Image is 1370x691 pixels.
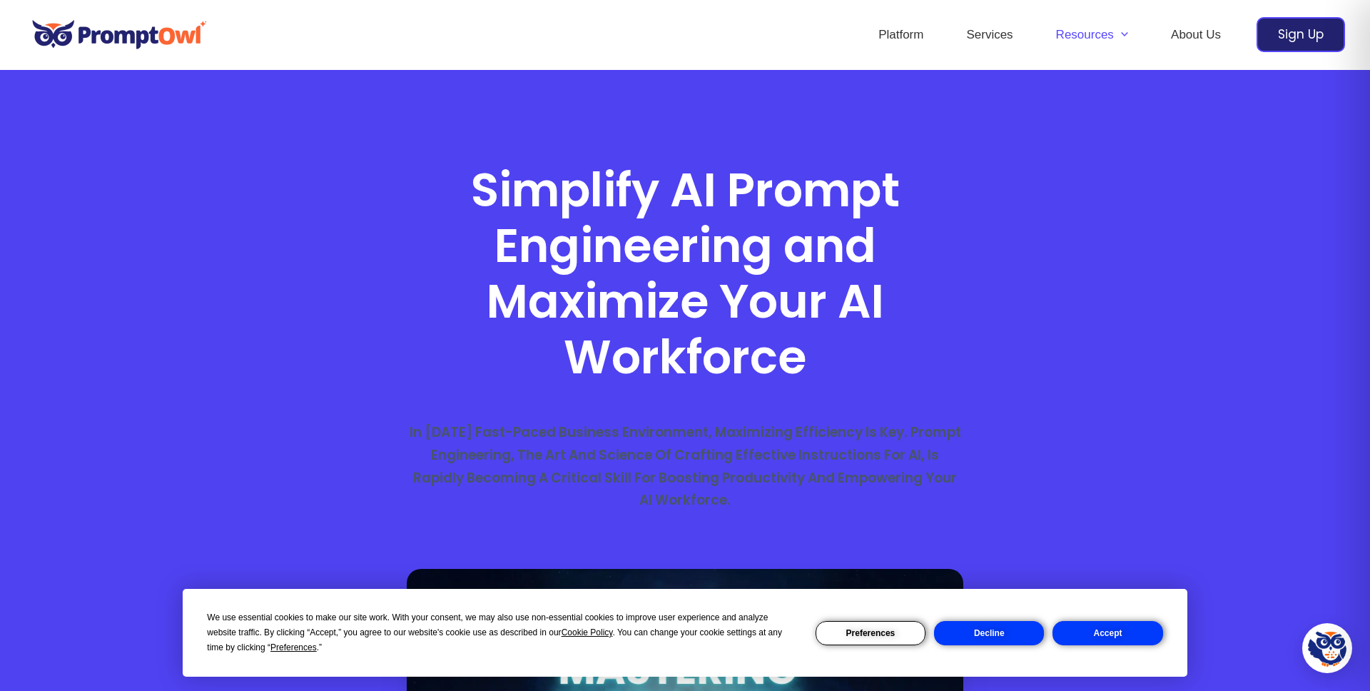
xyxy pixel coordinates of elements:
[857,10,1242,60] nav: Site Navigation: Header
[270,642,317,652] span: Preferences
[1035,10,1150,60] a: ResourcesMenu Toggle
[934,621,1044,645] button: Decline
[1308,629,1346,667] img: Hootie - PromptOwl AI Assistant
[1052,621,1162,645] button: Accept
[816,621,925,645] button: Preferences
[407,421,963,512] p: In [DATE] fast-paced business environment, maximizing efficiency is key. Prompt engineering, the ...
[1257,17,1345,52] a: Sign Up
[207,610,798,655] div: We use essential cookies to make our site work. With your consent, we may also use non-essential ...
[407,163,963,385] h1: Simplify AI Prompt Engineering and Maximize Your AI Workforce
[562,627,613,637] span: Cookie Policy
[1114,10,1128,60] span: Menu Toggle
[1150,10,1242,60] a: About Us
[183,589,1187,677] div: Cookie Consent Prompt
[857,10,945,60] a: Platform
[25,10,214,59] img: promptowl.ai logo
[945,10,1034,60] a: Services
